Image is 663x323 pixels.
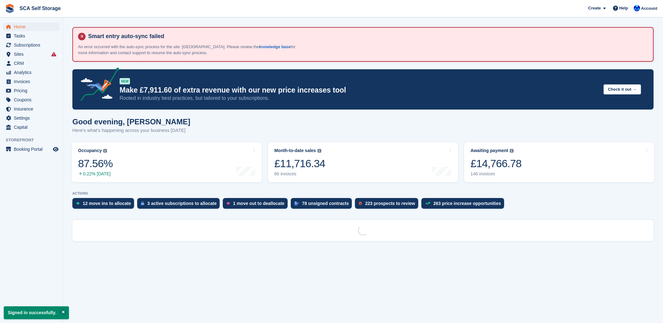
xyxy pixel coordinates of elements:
[17,3,63,14] a: SCA Self Storage
[14,95,52,104] span: Coupons
[3,123,59,132] a: menu
[6,137,63,143] span: Storefront
[3,95,59,104] a: menu
[233,201,284,206] div: 1 move out to deallocate
[3,22,59,31] a: menu
[3,59,59,68] a: menu
[14,59,52,68] span: CRM
[3,145,59,154] a: menu
[274,157,325,170] div: £11,716.34
[14,31,52,40] span: Tasks
[72,127,190,134] p: Here's what's happening across your business [DATE]
[365,201,415,206] div: 223 prospects to review
[78,148,102,153] div: Occupancy
[227,201,230,205] img: move_outs_to_deallocate_icon-f764333ba52eb49d3ac5e1228854f67142a1ed5810a6f6cc68b1a99e826820c5.svg
[302,201,349,206] div: 78 unsigned contracts
[259,44,290,49] a: knowledge base
[619,5,628,11] span: Help
[510,149,514,153] img: icon-info-grey-7440780725fd019a000dd9b08b2336e03edf1995a4989e88bcd33f0948082b44.svg
[86,33,648,40] h4: Smart entry auto-sync failed
[3,41,59,49] a: menu
[78,171,113,177] div: 0.22% [DATE]
[274,171,325,177] div: 66 invoices
[359,201,362,205] img: prospect-51fa495bee0391a8d652442698ab0144808aea92771e9ea1ae160a38d050c398.svg
[14,105,52,113] span: Insurance
[137,198,223,212] a: 3 active subscriptions to allocate
[72,198,137,212] a: 12 move ins to allocate
[52,145,59,153] a: Preview store
[4,306,69,319] p: Signed in successfully.
[14,77,52,86] span: Invoices
[274,148,316,153] div: Month-to-date sales
[3,105,59,113] a: menu
[75,67,119,103] img: price-adjustments-announcement-icon-8257ccfd72463d97f412b2fc003d46551f7dbcb40ab6d574587a9cd5c0d94...
[470,157,521,170] div: £14,766.78
[147,201,216,206] div: 3 active subscriptions to allocate
[76,201,80,205] img: move_ins_to_allocate_icon-fdf77a2bb77ea45bf5b3d319d69a93e2d87916cf1d5bf7949dd705db3b84f3ca.svg
[72,191,654,195] p: ACTIONS
[78,157,113,170] div: 87.56%
[3,114,59,122] a: menu
[604,84,641,95] button: Check it out →
[14,123,52,132] span: Capital
[141,201,144,205] img: active_subscription_to_allocate_icon-d502201f5373d7db506a760aba3b589e785aa758c864c3986d89f69b8ff3...
[83,201,131,206] div: 12 move ins to allocate
[14,86,52,95] span: Pricing
[120,78,130,84] div: NEW
[295,201,299,205] img: contract_signature_icon-13c848040528278c33f63329250d36e43548de30e8caae1d1a13099fd9432cc5.svg
[470,148,508,153] div: Awaiting payment
[317,149,321,153] img: icon-info-grey-7440780725fd019a000dd9b08b2336e03edf1995a4989e88bcd33f0948082b44.svg
[14,68,52,77] span: Analytics
[464,142,654,182] a: Awaiting payment £14,766.78 146 invoices
[14,145,52,154] span: Booking Portal
[3,50,59,59] a: menu
[634,5,640,11] img: Kelly Neesham
[421,198,507,212] a: 263 price increase opportunities
[3,86,59,95] a: menu
[72,142,262,182] a: Occupancy 87.56% 0.22% [DATE]
[14,41,52,49] span: Subscriptions
[103,149,107,153] img: icon-info-grey-7440780725fd019a000dd9b08b2336e03edf1995a4989e88bcd33f0948082b44.svg
[355,198,421,212] a: 223 prospects to review
[641,5,657,12] span: Account
[78,44,298,56] p: An error occurred with the auto-sync process for the site: [GEOGRAPHIC_DATA]. Please review the f...
[3,31,59,40] a: menu
[120,86,598,95] p: Make £7,911.60 of extra revenue with our new price increases tool
[5,4,14,13] img: stora-icon-8386f47178a22dfd0bd8f6a31ec36ba5ce8667c1dd55bd0f319d3a0aa187defe.svg
[470,171,521,177] div: 146 invoices
[14,50,52,59] span: Sites
[72,117,190,126] h1: Good evening, [PERSON_NAME]
[291,198,355,212] a: 78 unsigned contracts
[14,22,52,31] span: Home
[120,95,598,102] p: Rooted in industry best practices, but tailored to your subscriptions.
[223,198,290,212] a: 1 move out to deallocate
[588,5,601,11] span: Create
[433,201,501,206] div: 263 price increase opportunities
[425,202,430,205] img: price_increase_opportunities-93ffe204e8149a01c8c9dc8f82e8f89637d9d84a8eef4429ea346261dce0b2c0.svg
[3,68,59,77] a: menu
[51,52,56,57] i: Smart entry sync failures have occurred
[14,114,52,122] span: Settings
[268,142,458,182] a: Month-to-date sales £11,716.34 66 invoices
[3,77,59,86] a: menu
